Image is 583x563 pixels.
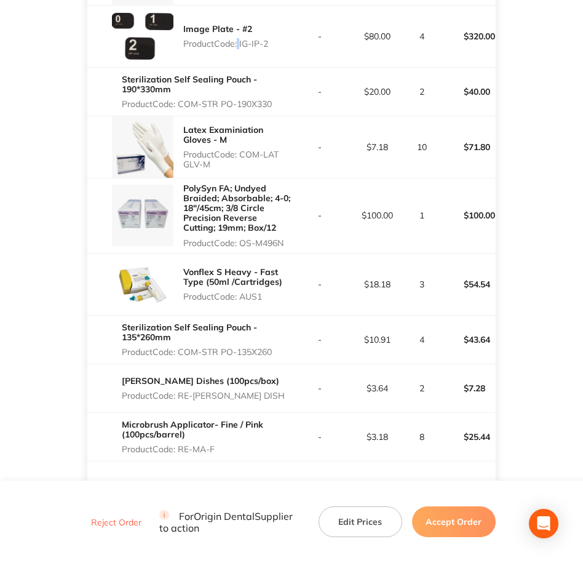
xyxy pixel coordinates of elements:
[439,77,495,106] p: $40.00
[183,39,268,49] p: Product Code: IG-IP-2
[349,432,405,442] p: $3.18
[349,210,405,220] p: $100.00
[439,325,495,354] p: $43.64
[439,422,495,452] p: $25.44
[183,124,263,145] a: Latex Examiniation Gloves - M
[407,142,438,152] p: 10
[183,292,291,301] p: Product Code: AUS1
[183,23,252,34] a: Image Plate - #2
[122,74,257,95] a: Sterilization Self Sealing Pouch - 190*330mm
[159,510,303,533] p: For Origin Dental Supplier to action
[122,444,291,454] p: Product Code: RE-MA-F
[122,99,291,109] p: Product Code: COM-STR PO-190X330
[183,150,291,169] p: Product Code: COM-LAT GLV-M
[407,87,438,97] p: 2
[183,183,290,233] a: PolySyn FA; Undyed Braided; Absorbable; 4-0; 18″/45cm; 3/8 Circle Precision Reverse Cutting; 19mm...
[122,391,285,401] p: Product Code: RE-[PERSON_NAME] DISH
[292,87,348,97] p: -
[349,87,405,97] p: $20.00
[407,432,438,442] p: 8
[122,419,263,440] a: Microbrush Applicator- Fine / Pink (100pcs/barrel)
[439,201,495,230] p: $100.00
[112,185,173,246] img: c2twMHF0cQ
[183,238,291,248] p: Product Code: OS-M496N
[412,506,496,537] button: Accept Order
[349,335,405,345] p: $10.91
[319,506,402,537] button: Edit Prices
[407,210,438,220] p: 1
[112,254,173,315] img: aHViZDgxbA
[349,383,405,393] p: $3.64
[292,210,348,220] p: -
[112,6,173,67] img: a2JleWRnaA
[407,279,438,289] p: 3
[439,270,495,299] p: $54.54
[292,142,348,152] p: -
[407,31,438,41] p: 4
[292,279,348,289] p: -
[87,461,291,498] td: Message: -
[439,373,495,403] p: $7.28
[439,22,495,51] p: $320.00
[292,383,348,393] p: -
[122,375,279,386] a: [PERSON_NAME] Dishes (100pcs/box)
[407,335,438,345] p: 4
[183,266,282,287] a: Vonflex S Heavy - Fast Type (50ml /Cartridges)
[87,517,145,528] button: Reject Order
[122,347,291,357] p: Product Code: COM-STR PO-135X260
[292,31,348,41] p: -
[349,142,405,152] p: $7.18
[112,116,173,178] img: cGw4bjhyaA
[439,132,495,162] p: $71.80
[407,383,438,393] p: 2
[349,31,405,41] p: $80.00
[529,509,558,538] div: Open Intercom Messenger
[292,432,348,442] p: -
[122,322,257,343] a: Sterilization Self Sealing Pouch - 135*260mm
[292,335,348,345] p: -
[349,279,405,289] p: $18.18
